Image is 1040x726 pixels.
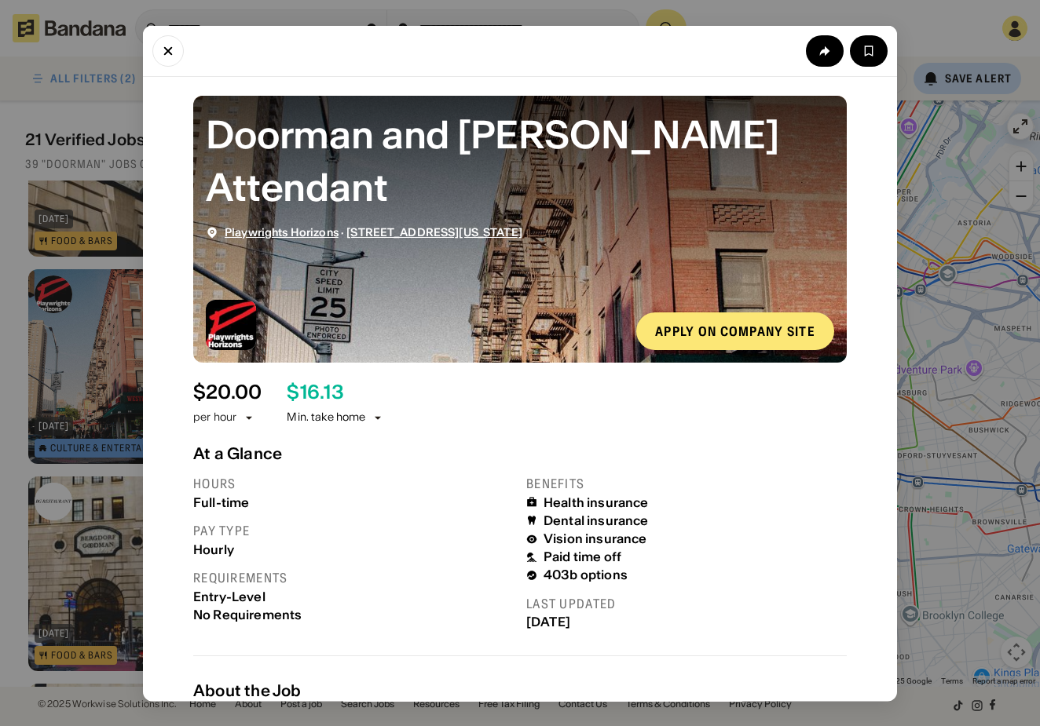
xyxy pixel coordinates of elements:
[544,531,647,546] div: Vision insurance
[193,410,236,425] div: per hour
[287,381,343,403] div: $ 16.13
[193,443,847,462] div: At a Glance
[544,494,649,509] div: Health insurance
[526,615,847,629] div: [DATE]
[152,35,184,66] button: Close
[193,607,514,622] div: No Requirements
[544,513,649,527] div: Dental insurance
[193,569,514,586] div: Requirements
[193,589,514,604] div: Entry-Level
[526,475,847,491] div: Benefits
[193,494,514,509] div: Full-time
[287,410,384,425] div: Min. take home
[225,224,339,239] span: Playwrights Horizons
[193,522,514,538] div: Pay type
[544,549,621,564] div: Paid time off
[655,324,815,337] div: Apply on company site
[544,567,628,582] div: 403b options
[193,381,262,403] div: $ 20.00
[193,680,847,699] div: About the Job
[225,225,522,239] div: ·
[526,595,847,611] div: Last updated
[193,542,514,556] div: Hourly
[346,224,522,239] span: [STREET_ADDRESS][US_STATE]
[206,108,834,213] div: Doorman and Lobby Attendant
[193,475,514,491] div: Hours
[206,299,256,349] img: Playwrights Horizons logo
